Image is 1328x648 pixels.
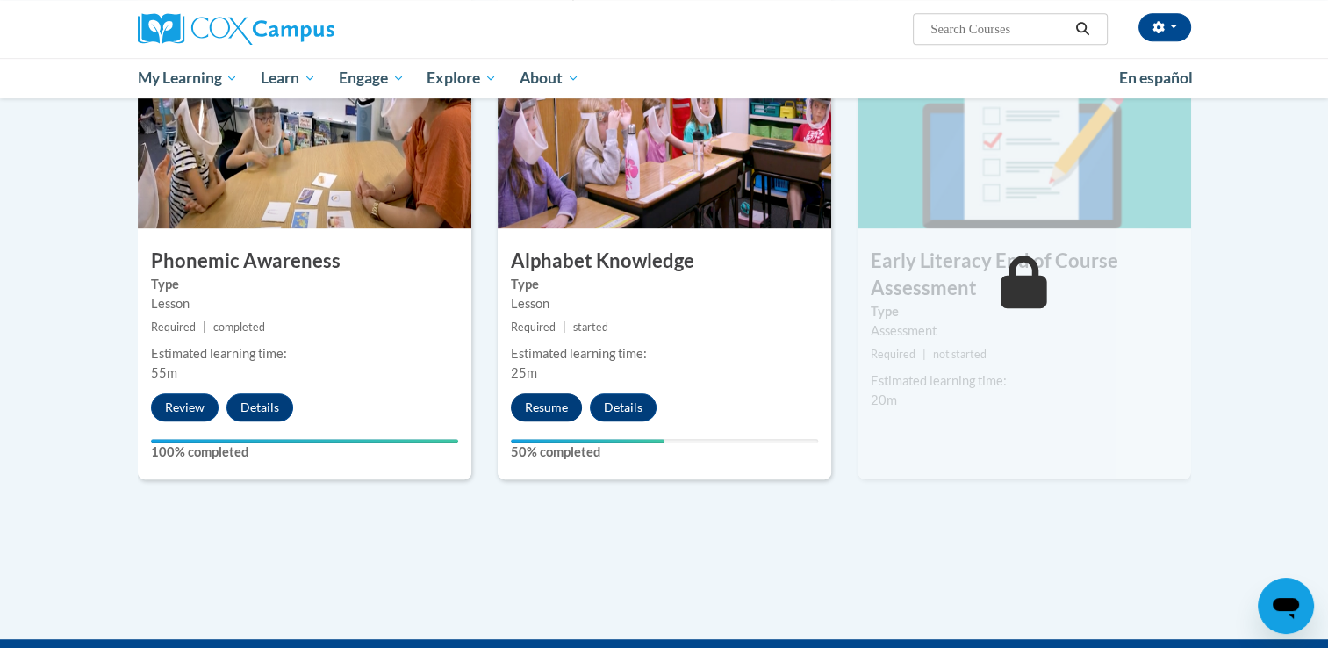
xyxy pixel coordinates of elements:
[511,365,537,380] span: 25m
[151,320,196,334] span: Required
[1138,13,1191,41] button: Account Settings
[933,348,987,361] span: not started
[138,13,334,45] img: Cox Campus
[339,68,405,89] span: Engage
[261,68,316,89] span: Learn
[520,68,579,89] span: About
[126,58,250,98] a: My Learning
[226,393,293,421] button: Details
[111,58,1217,98] div: Main menu
[511,344,818,364] div: Estimated learning time:
[203,320,206,334] span: |
[871,348,915,361] span: Required
[511,320,556,334] span: Required
[327,58,416,98] a: Engage
[511,439,664,443] div: Your progress
[590,393,657,421] button: Details
[151,365,177,380] span: 55m
[415,58,508,98] a: Explore
[1258,578,1314,634] iframe: Button to launch messaging window
[498,53,831,228] img: Course Image
[508,58,591,98] a: About
[922,348,926,361] span: |
[871,302,1178,321] label: Type
[138,248,471,275] h3: Phonemic Awareness
[563,320,566,334] span: |
[249,58,327,98] a: Learn
[498,248,831,275] h3: Alphabet Knowledge
[573,320,608,334] span: started
[511,275,818,294] label: Type
[151,344,458,364] div: Estimated learning time:
[1069,18,1095,40] button: Search
[871,371,1178,391] div: Estimated learning time:
[151,443,458,462] label: 100% completed
[151,275,458,294] label: Type
[929,18,1069,40] input: Search Courses
[511,393,582,421] button: Resume
[858,53,1191,228] img: Course Image
[511,443,818,462] label: 50% completed
[138,53,471,228] img: Course Image
[151,439,458,443] div: Your progress
[138,13,471,45] a: Cox Campus
[151,393,219,421] button: Review
[137,68,238,89] span: My Learning
[1119,68,1193,87] span: En español
[1108,60,1204,97] a: En español
[871,392,897,407] span: 20m
[871,321,1178,341] div: Assessment
[213,320,265,334] span: completed
[858,248,1191,302] h3: Early Literacy End of Course Assessment
[151,294,458,313] div: Lesson
[511,294,818,313] div: Lesson
[427,68,497,89] span: Explore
